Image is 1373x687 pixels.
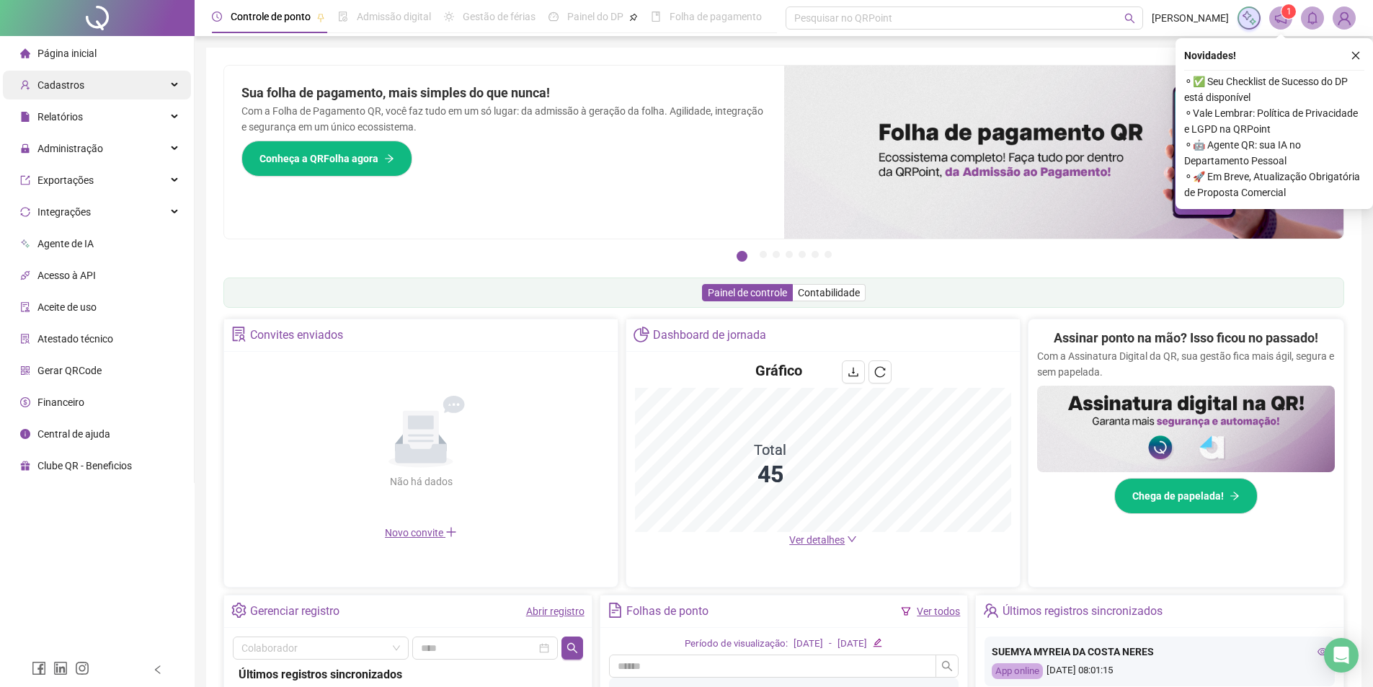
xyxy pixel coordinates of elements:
div: Últimos registros sincronizados [239,665,577,683]
span: search [941,660,953,672]
div: Gerenciar registro [250,599,339,624]
span: Chega de papelada! [1132,488,1224,504]
span: facebook [32,661,46,675]
h2: Sua folha de pagamento, mais simples do que nunca! [241,83,767,103]
h2: Assinar ponto na mão? Isso ficou no passado! [1054,328,1318,348]
span: search [1124,13,1135,24]
p: Com a Assinatura Digital da QR, sua gestão fica mais ágil, segura e sem papelada. [1037,348,1335,380]
div: Não há dados [355,474,487,489]
span: Contabilidade [798,287,860,298]
span: 1 [1287,6,1292,17]
div: Últimos registros sincronizados [1003,599,1163,624]
div: [DATE] [794,637,823,652]
span: [PERSON_NAME] [1152,10,1229,26]
img: 50702 [1333,7,1355,29]
div: SUEMYA MYREIA DA COSTA NERES [992,644,1328,660]
div: [DATE] [837,637,867,652]
span: dashboard [548,12,559,22]
span: Cadastros [37,79,84,91]
span: left [153,665,163,675]
button: 3 [773,251,780,258]
span: down [847,534,857,544]
button: 5 [799,251,806,258]
span: solution [20,334,30,344]
span: Acesso à API [37,270,96,281]
div: Open Intercom Messenger [1324,638,1359,673]
span: Gestão de férias [463,11,536,22]
span: arrow-right [1230,491,1240,501]
div: Folhas de ponto [626,599,708,624]
span: export [20,175,30,185]
div: Dashboard de jornada [653,323,766,347]
div: Período de visualização: [685,637,788,652]
span: qrcode [20,365,30,376]
span: setting [231,603,246,618]
span: Ver detalhes [789,534,845,546]
span: team [983,603,998,618]
span: Novidades ! [1184,48,1236,63]
span: Central de ajuda [37,428,110,440]
span: sun [444,12,454,22]
span: Financeiro [37,396,84,408]
span: clock-circle [212,12,222,22]
span: file [20,112,30,122]
span: user-add [20,80,30,90]
span: Conheça a QRFolha agora [259,151,378,167]
span: ⚬ Vale Lembrar: Política de Privacidade e LGPD na QRPoint [1184,105,1364,137]
span: eye [1318,647,1328,657]
span: filter [901,606,911,616]
span: bell [1306,12,1319,25]
span: download [848,366,859,378]
button: 4 [786,251,793,258]
span: arrow-right [384,154,394,164]
p: Com a Folha de Pagamento QR, você faz tudo em um só lugar: da admissão à geração da folha. Agilid... [241,103,767,135]
span: edit [873,638,882,647]
span: info-circle [20,429,30,439]
span: Painel do DP [567,11,623,22]
span: Aceite de uso [37,301,97,313]
span: ⚬ 🚀 Em Breve, Atualização Obrigatória de Proposta Comercial [1184,169,1364,200]
span: Gerar QRCode [37,365,102,376]
span: Painel de controle [708,287,787,298]
span: api [20,270,30,280]
span: Novo convite [385,527,457,538]
a: Ver todos [917,606,960,617]
sup: 1 [1281,4,1296,19]
div: App online [992,663,1043,680]
div: Convites enviados [250,323,343,347]
img: banner%2F8d14a306-6205-4263-8e5b-06e9a85ad873.png [784,66,1344,239]
a: Ver detalhes down [789,534,857,546]
span: pushpin [316,13,325,22]
span: pushpin [629,13,638,22]
div: [DATE] 08:01:15 [992,663,1328,680]
h4: Gráfico [755,360,802,381]
span: ⚬ ✅ Seu Checklist de Sucesso do DP está disponível [1184,74,1364,105]
span: book [651,12,661,22]
span: plus [445,526,457,538]
button: Chega de papelada! [1114,478,1258,514]
button: 6 [812,251,819,258]
span: Administração [37,143,103,154]
span: Folha de pagamento [670,11,762,22]
button: 7 [825,251,832,258]
span: home [20,48,30,58]
span: linkedin [53,661,68,675]
span: Exportações [37,174,94,186]
span: Clube QR - Beneficios [37,460,132,471]
span: Integrações [37,206,91,218]
span: Atestado técnico [37,333,113,345]
div: - [829,637,832,652]
span: Admissão digital [357,11,431,22]
button: 1 [737,251,747,262]
span: audit [20,302,30,312]
span: lock [20,143,30,154]
span: pie-chart [634,327,649,342]
span: file-text [608,603,623,618]
a: Abrir registro [526,606,585,617]
span: reload [874,366,886,378]
span: Relatórios [37,111,83,123]
span: gift [20,461,30,471]
span: file-done [338,12,348,22]
span: Controle de ponto [231,11,311,22]
span: Página inicial [37,48,97,59]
